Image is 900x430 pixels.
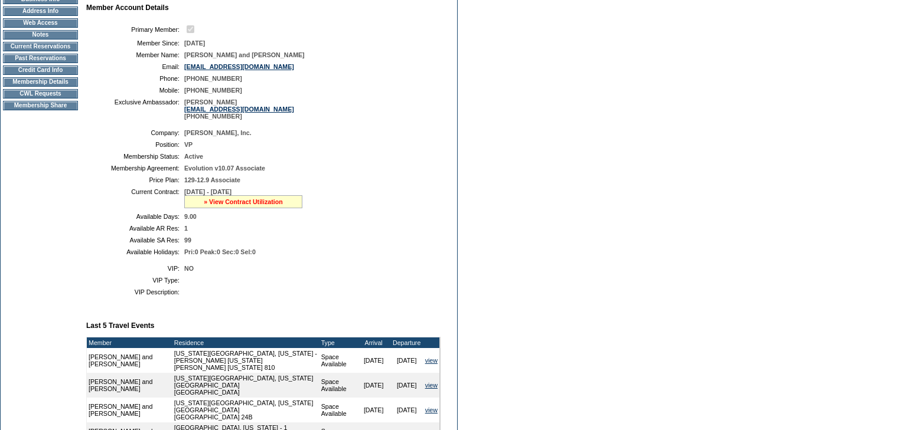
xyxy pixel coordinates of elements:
[184,75,242,82] span: [PHONE_NUMBER]
[425,406,438,413] a: view
[91,51,180,58] td: Member Name:
[91,165,180,172] td: Membership Agreement:
[390,373,423,398] td: [DATE]
[91,141,180,148] td: Position:
[3,6,78,16] td: Address Info
[172,398,319,422] td: [US_STATE][GEOGRAPHIC_DATA], [US_STATE][GEOGRAPHIC_DATA] [GEOGRAPHIC_DATA] 24B
[184,40,205,47] span: [DATE]
[357,398,390,422] td: [DATE]
[425,357,438,364] a: view
[184,248,256,255] span: Pri:0 Peak:0 Sec:0 Sel:0
[184,165,265,172] span: Evolution v10.07 Associate
[91,176,180,183] td: Price Plan:
[3,101,78,110] td: Membership Share
[425,382,438,389] a: view
[319,348,357,373] td: Space Available
[357,348,390,373] td: [DATE]
[3,18,78,28] td: Web Access
[91,248,180,255] td: Available Holidays:
[91,265,180,272] td: VIP:
[319,398,357,422] td: Space Available
[184,63,294,70] a: [EMAIL_ADDRESS][DOMAIN_NAME]
[184,51,305,58] span: [PERSON_NAME] and [PERSON_NAME]
[390,398,423,422] td: [DATE]
[184,237,191,244] span: 99
[184,265,194,272] span: NO
[91,63,180,70] td: Email:
[91,213,180,220] td: Available Days:
[87,348,172,373] td: [PERSON_NAME] and [PERSON_NAME]
[184,188,231,195] span: [DATE] - [DATE]
[184,141,193,148] span: VP
[91,277,180,284] td: VIP Type:
[3,89,78,99] td: CWL Requests
[91,99,180,120] td: Exclusive Ambassador:
[357,337,390,348] td: Arrival
[91,225,180,232] td: Available AR Res:
[184,99,294,120] span: [PERSON_NAME] [PHONE_NUMBER]
[3,65,78,75] td: Credit Card Info
[357,373,390,398] td: [DATE]
[184,87,242,94] span: [PHONE_NUMBER]
[184,225,188,232] span: 1
[86,321,154,330] b: Last 5 Travel Events
[319,337,357,348] td: Type
[184,213,197,220] span: 9.00
[172,373,319,398] td: [US_STATE][GEOGRAPHIC_DATA], [US_STATE][GEOGRAPHIC_DATA] [GEOGRAPHIC_DATA]
[91,188,180,208] td: Current Contract:
[91,87,180,94] td: Mobile:
[3,42,78,51] td: Current Reservations
[86,4,169,12] b: Member Account Details
[91,129,180,136] td: Company:
[3,54,78,63] td: Past Reservations
[184,153,203,160] span: Active
[172,348,319,373] td: [US_STATE][GEOGRAPHIC_DATA], [US_STATE] - [PERSON_NAME] [US_STATE] [PERSON_NAME] [US_STATE] 810
[172,337,319,348] td: Residence
[390,348,423,373] td: [DATE]
[91,288,180,296] td: VIP Description:
[87,337,172,348] td: Member
[91,237,180,244] td: Available SA Res:
[87,373,172,398] td: [PERSON_NAME] and [PERSON_NAME]
[184,176,240,183] span: 129-12.9 Associate
[91,40,180,47] td: Member Since:
[91,153,180,160] td: Membership Status:
[184,129,252,136] span: [PERSON_NAME], Inc.
[390,337,423,348] td: Departure
[319,373,357,398] td: Space Available
[91,75,180,82] td: Phone:
[3,77,78,87] td: Membership Details
[87,398,172,422] td: [PERSON_NAME] and [PERSON_NAME]
[91,24,180,35] td: Primary Member:
[3,30,78,40] td: Notes
[184,106,294,113] a: [EMAIL_ADDRESS][DOMAIN_NAME]
[204,198,283,205] a: » View Contract Utilization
